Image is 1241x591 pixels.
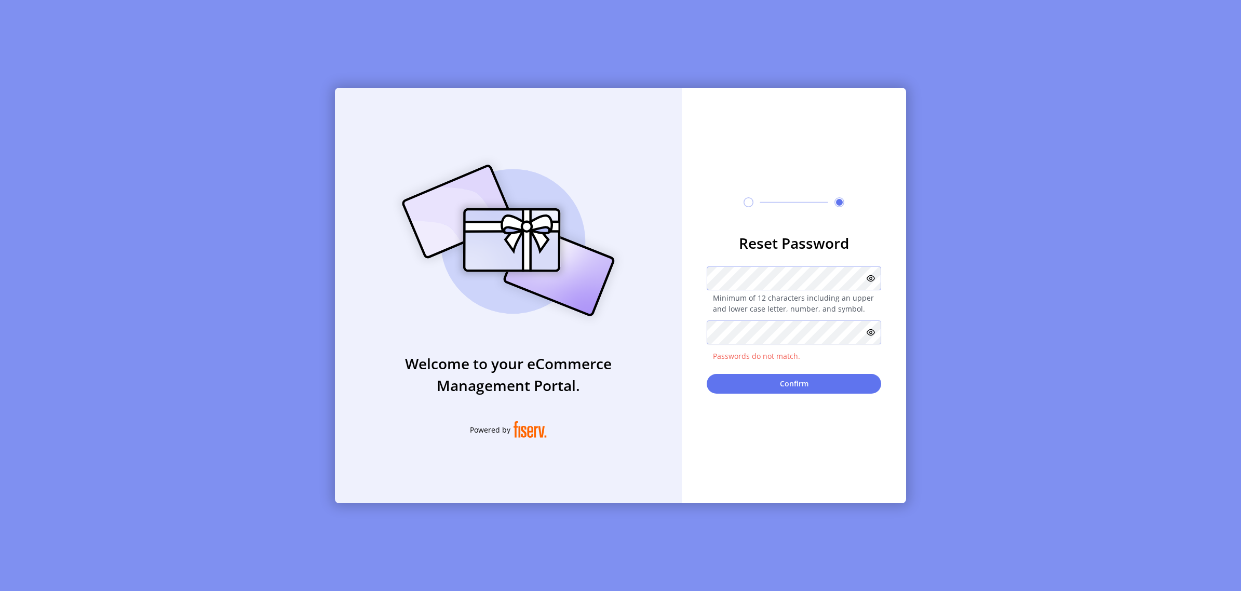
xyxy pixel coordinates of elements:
[470,424,510,435] span: Powered by
[707,374,881,394] button: Confirm
[335,353,682,396] h3: Welcome to your eCommerce Management Portal.
[707,292,881,314] span: Minimum of 12 characters including an upper and lower case letter, number, and symbol.
[707,232,881,254] h3: Reset Password
[386,153,630,328] img: card_Illustration.svg
[707,351,881,361] span: Passwords do not match.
